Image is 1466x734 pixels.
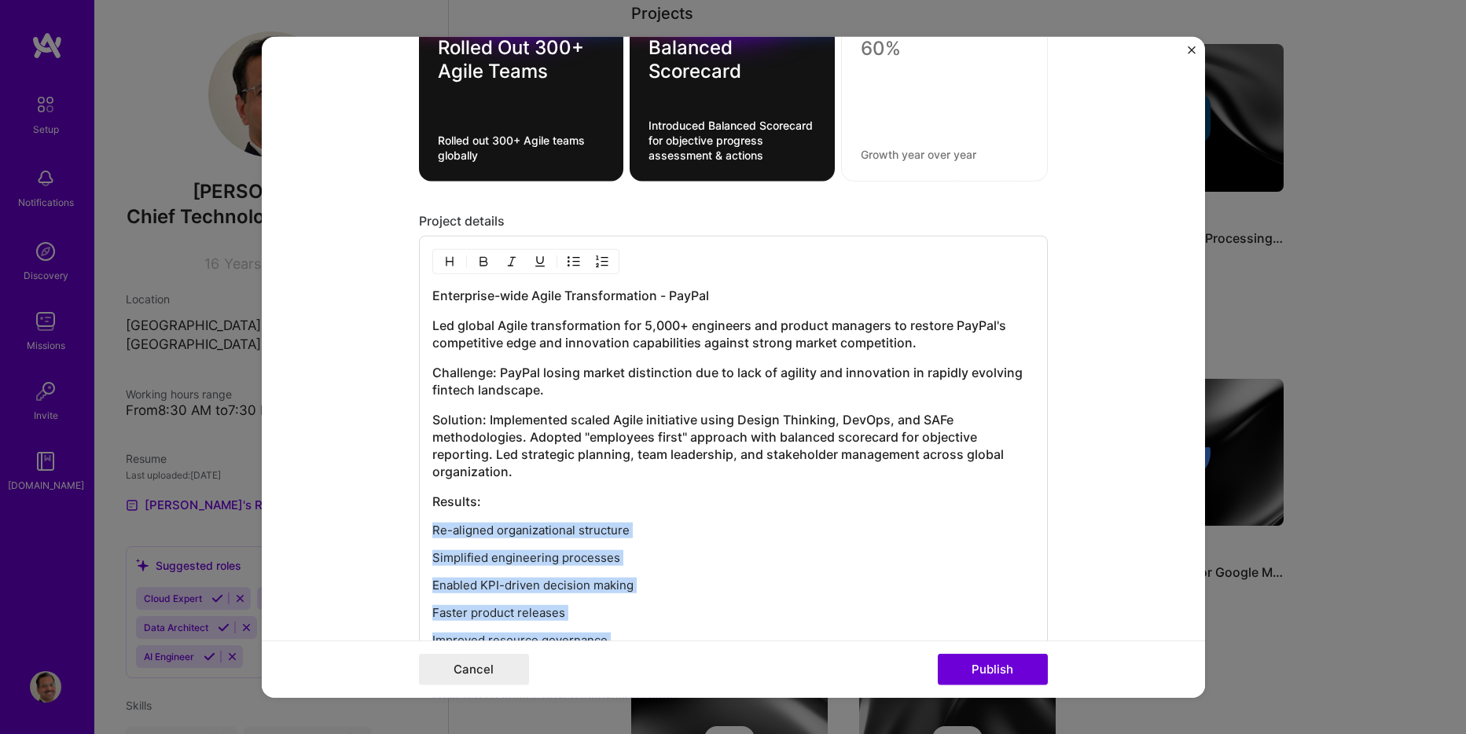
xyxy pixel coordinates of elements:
p: Faster product releases [432,605,1034,621]
p: Enabled KPI-driven decision making [432,578,1034,593]
p: Improved resource governance [432,633,1034,648]
button: Cancel [419,653,529,684]
img: Italic [505,255,518,268]
img: Divider [466,252,467,271]
p: Re-aligned organizational structure [432,523,1034,538]
textarea: Rolled Out 300+ Agile Teams [438,36,605,83]
h3: Enterprise-wide Agile Transformation - PayPal [432,287,1034,304]
h3: Results: [432,493,1034,510]
h3: Solution: Implemented scaled Agile initiative using Design Thinking, DevOps, and SAFe methodologi... [432,411,1034,480]
img: Divider [557,252,557,271]
button: Publish [938,653,1048,684]
p: Simplified engineering processes [432,550,1034,566]
img: Underline [534,255,546,268]
img: Heading [443,255,456,268]
button: Close [1188,46,1196,63]
img: OL [596,255,608,268]
img: UL [568,255,580,268]
textarea: Introduced Balanced Scorecard for objective progress assessment & actions [648,118,816,163]
h3: Led global Agile transformation for 5,000+ engineers and product managers to restore PayPal's com... [432,317,1034,351]
h3: Challenge: PayPal losing market distinction due to lack of agility and innovation in rapidly evol... [432,364,1034,398]
div: Project details [419,213,1048,229]
textarea: Rolled out 300+ Agile teams globally [438,133,605,163]
textarea: Balanced Scorecard [648,36,816,83]
img: Bold [477,255,490,268]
